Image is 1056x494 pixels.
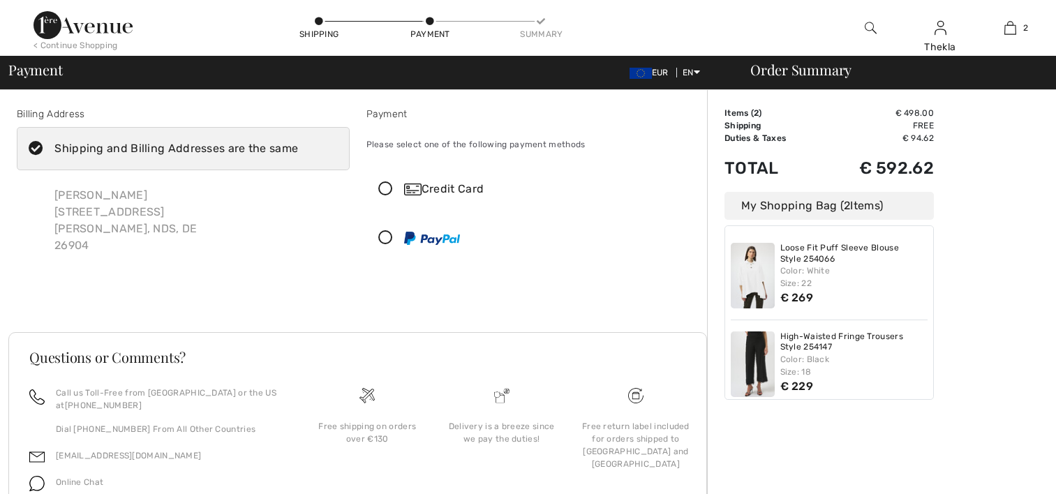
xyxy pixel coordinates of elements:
div: < Continue Shopping [34,39,118,52]
span: Online Chat [56,477,103,487]
p: Call us Toll-Free from [GEOGRAPHIC_DATA] or the US at [56,387,283,412]
td: Free [819,119,934,132]
div: Summary [520,28,562,40]
img: Loose Fit Puff Sleeve Blouse Style 254066 [731,243,775,308]
span: € 269 [780,291,814,304]
div: Please select one of the following payment methods [366,127,699,162]
span: 2 [844,199,850,212]
td: Total [724,144,819,192]
div: Payment [409,28,451,40]
img: chat [29,476,45,491]
img: PayPal [404,232,460,245]
a: [PHONE_NUMBER] [65,401,142,410]
td: Duties & Taxes [724,132,819,144]
img: 1ère Avenue [34,11,133,39]
div: Free return label included for orders shipped to [GEOGRAPHIC_DATA] and [GEOGRAPHIC_DATA] [580,420,692,470]
img: Free shipping on orders over &#8364;130 [628,388,644,403]
td: € 498.00 [819,107,934,119]
img: Free shipping on orders over &#8364;130 [359,388,375,403]
a: High-Waisted Fringe Trousers Style 254147 [780,331,928,353]
div: Shipping and Billing Addresses are the same [54,140,298,157]
img: My Bag [1004,20,1016,36]
a: 2 [976,20,1044,36]
div: Shipping [298,28,340,40]
span: 2 [1023,22,1028,34]
td: € 94.62 [819,132,934,144]
td: € 592.62 [819,144,934,192]
img: search the website [865,20,877,36]
img: Euro [630,68,652,79]
span: EN [683,68,700,77]
div: Credit Card [404,181,689,197]
img: My Info [935,20,946,36]
div: Color: Black Size: 18 [780,353,928,378]
div: Color: White Size: 22 [780,264,928,290]
div: [PERSON_NAME] [STREET_ADDRESS] [PERSON_NAME], NDS, DE 26904 [43,176,209,265]
span: 2 [754,108,759,118]
img: Delivery is a breeze since we pay the duties! [494,388,510,403]
img: email [29,449,45,465]
div: My Shopping Bag ( Items) [724,192,934,220]
div: Payment [366,107,699,121]
img: High-Waisted Fringe Trousers Style 254147 [731,331,775,397]
td: Items ( ) [724,107,819,119]
img: call [29,389,45,405]
td: Shipping [724,119,819,132]
a: Loose Fit Puff Sleeve Blouse Style 254066 [780,243,928,264]
span: € 229 [780,380,814,393]
div: Delivery is a breeze since we pay the duties! [445,420,557,445]
a: Sign In [935,21,946,34]
span: Payment [8,63,62,77]
a: [EMAIL_ADDRESS][DOMAIN_NAME] [56,451,201,461]
img: Credit Card [404,184,422,195]
div: Thekla [906,40,974,54]
h3: Questions or Comments? [29,350,686,364]
div: Order Summary [734,63,1048,77]
div: Free shipping on orders over €130 [311,420,423,445]
span: EUR [630,68,674,77]
p: Dial [PHONE_NUMBER] From All Other Countries [56,423,283,435]
div: Billing Address [17,107,350,121]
